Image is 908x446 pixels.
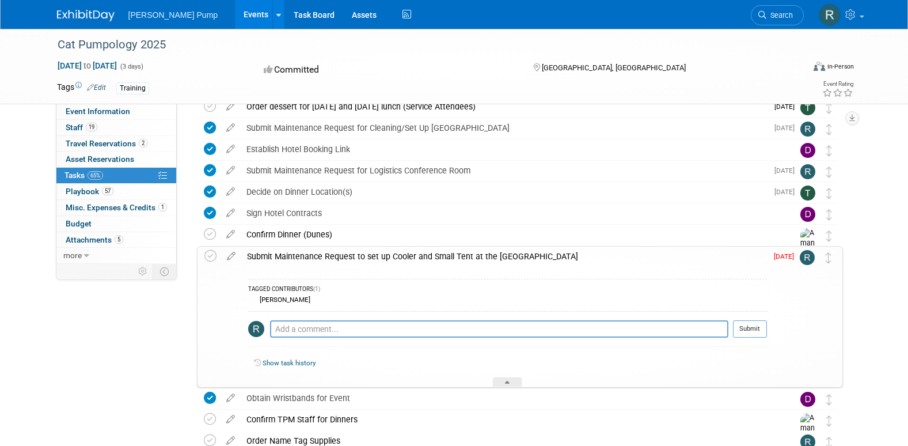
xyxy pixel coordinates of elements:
[102,187,113,195] span: 57
[115,235,123,244] span: 5
[56,120,176,135] a: Staff19
[733,320,767,338] button: Submit
[56,216,176,232] a: Budget
[87,84,106,92] a: Edit
[56,104,176,119] a: Event Information
[774,103,800,111] span: [DATE]
[66,123,97,132] span: Staff
[800,250,815,265] img: Robert Lega
[221,165,241,176] a: edit
[241,388,777,408] div: Obtain Wristbands for Event
[827,62,854,71] div: In-Person
[63,251,82,260] span: more
[542,63,686,72] span: [GEOGRAPHIC_DATA], [GEOGRAPHIC_DATA]
[66,203,167,212] span: Misc. Expenses & Credits
[56,168,176,183] a: Tasks65%
[221,229,241,240] a: edit
[826,230,832,241] i: Move task
[221,251,241,262] a: edit
[221,414,241,425] a: edit
[241,410,777,429] div: Confirm TPM Staff for Dinners
[56,152,176,167] a: Asset Reservations
[826,167,832,177] i: Move task
[241,161,768,180] div: Submit Maintenance Request for Logistics Conference Room
[263,359,316,367] a: Show task history
[56,136,176,152] a: Travel Reservations2
[241,118,768,138] div: Submit Maintenance Request for Cleaning/Set Up [GEOGRAPHIC_DATA]
[826,209,832,220] i: Move task
[819,4,841,26] img: Robert Lega
[66,219,92,228] span: Budget
[221,123,241,133] a: edit
[153,264,176,279] td: Toggle Event Tabs
[241,225,777,244] div: Confirm Dinner (Dunes)
[260,60,515,80] div: Committed
[57,81,106,95] td: Tags
[221,101,241,112] a: edit
[822,81,853,87] div: Event Rating
[826,103,832,114] i: Move task
[774,124,800,132] span: [DATE]
[57,10,115,21] img: ExhibitDay
[241,139,777,159] div: Establish Hotel Booking Link
[241,247,767,266] div: Submit Maintenance Request to set up Cooler and Small Tent at the [GEOGRAPHIC_DATA]
[56,200,176,216] a: Misc. Expenses & Credits1
[826,145,832,156] i: Move task
[800,228,818,279] img: Amanda Smith
[221,187,241,197] a: edit
[800,122,815,137] img: Robert Lega
[248,321,264,337] img: Robert Lega
[800,143,815,158] img: Del Ritz
[56,248,176,263] a: more
[158,203,167,211] span: 1
[826,188,832,199] i: Move task
[56,184,176,199] a: Playbook57
[736,60,854,77] div: Event Format
[221,393,241,403] a: edit
[221,208,241,218] a: edit
[66,235,123,244] span: Attachments
[814,62,825,71] img: Format-Inperson.png
[800,392,815,407] img: Del Ritz
[248,285,767,295] div: TAGGED CONTRIBUTORS
[800,164,815,179] img: Robert Lega
[88,171,103,180] span: 65%
[241,203,777,223] div: Sign Hotel Contracts
[119,63,143,70] span: (3 days)
[139,139,147,148] span: 2
[66,139,147,148] span: Travel Reservations
[800,207,815,222] img: Del Ritz
[64,171,103,180] span: Tasks
[826,124,832,135] i: Move task
[751,5,804,25] a: Search
[800,186,815,201] img: Teri Beth Perkins
[133,264,153,279] td: Personalize Event Tab Strip
[774,167,800,175] span: [DATE]
[826,252,831,263] i: Move task
[766,11,793,20] span: Search
[221,436,241,446] a: edit
[66,154,134,164] span: Asset Reservations
[774,188,800,196] span: [DATE]
[116,82,149,95] div: Training
[221,144,241,154] a: edit
[774,252,800,260] span: [DATE]
[800,100,815,115] img: Teri Beth Perkins
[313,286,320,292] span: (1)
[826,415,832,426] i: Move task
[66,187,113,196] span: Playbook
[56,232,176,248] a: Attachments5
[241,182,768,202] div: Decide on Dinner Location(s)
[66,107,130,116] span: Event Information
[257,296,310,304] div: [PERSON_NAME]
[82,61,93,70] span: to
[128,10,218,20] span: [PERSON_NAME] Pump
[826,394,832,405] i: Move task
[241,97,768,116] div: Order dessert for [DATE] and [DATE] lunch (Service Attendees)
[86,123,97,131] span: 19
[54,35,787,55] div: Cat Pumpology 2025
[57,61,117,71] span: [DATE] [DATE]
